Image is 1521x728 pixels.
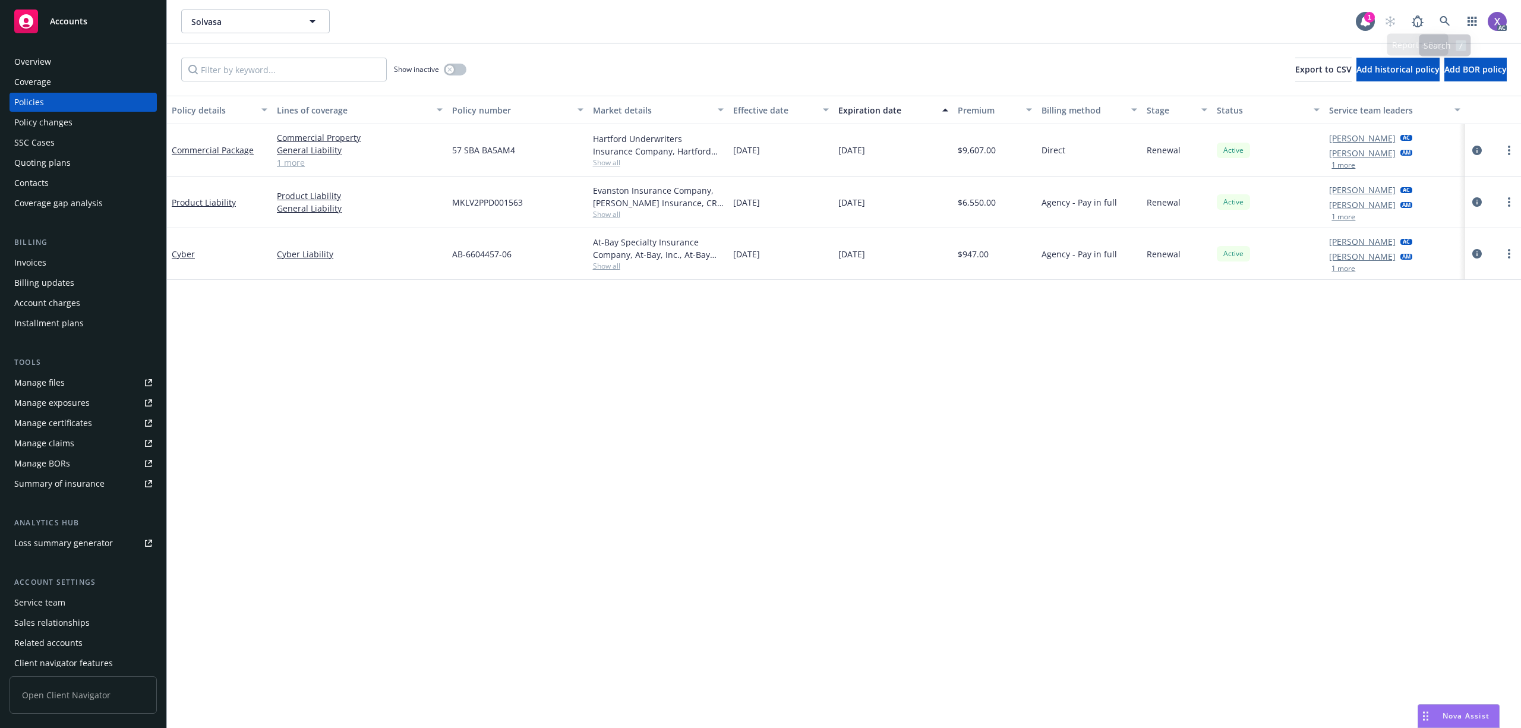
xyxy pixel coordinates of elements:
[14,273,74,292] div: Billing updates
[1502,195,1516,209] a: more
[1488,12,1507,31] img: photo
[10,73,157,92] a: Coverage
[1502,247,1516,261] a: more
[167,96,272,124] button: Policy details
[172,104,254,116] div: Policy details
[1142,96,1212,124] button: Stage
[1217,104,1307,116] div: Status
[1418,705,1433,727] div: Drag to move
[1147,248,1181,260] span: Renewal
[1460,10,1484,33] a: Switch app
[181,10,330,33] button: Solvasa
[834,96,953,124] button: Expiration date
[10,454,157,473] a: Manage BORs
[14,52,51,71] div: Overview
[14,534,113,553] div: Loss summary generator
[838,196,865,209] span: [DATE]
[733,144,760,156] span: [DATE]
[14,73,51,92] div: Coverage
[14,373,65,392] div: Manage files
[593,157,724,168] span: Show all
[452,196,523,209] span: MKLV2PPD001563
[14,93,44,112] div: Policies
[10,133,157,152] a: SSC Cases
[50,17,87,26] span: Accounts
[733,248,760,260] span: [DATE]
[958,144,996,156] span: $9,607.00
[10,153,157,172] a: Quoting plans
[1470,247,1484,261] a: circleInformation
[838,104,935,116] div: Expiration date
[277,144,443,156] a: General Liability
[593,133,724,157] div: Hartford Underwriters Insurance Company, Hartford Insurance Group
[1364,12,1375,23] div: 1
[14,434,74,453] div: Manage claims
[10,593,157,612] a: Service team
[958,196,996,209] span: $6,550.00
[1331,213,1355,220] button: 1 more
[10,393,157,412] a: Manage exposures
[958,104,1020,116] div: Premium
[14,634,83,653] div: Related accounts
[10,534,157,553] a: Loss summary generator
[1329,250,1396,263] a: [PERSON_NAME]
[10,253,157,272] a: Invoices
[10,5,157,38] a: Accounts
[10,373,157,392] a: Manage files
[1433,10,1457,33] a: Search
[14,194,103,213] div: Coverage gap analysis
[1502,143,1516,157] a: more
[10,314,157,333] a: Installment plans
[14,593,65,612] div: Service team
[10,654,157,673] a: Client navigator features
[452,104,570,116] div: Policy number
[1222,197,1245,207] span: Active
[733,196,760,209] span: [DATE]
[394,64,439,74] span: Show inactive
[1324,96,1465,124] button: Service team leaders
[1295,64,1352,75] span: Export to CSV
[593,236,724,261] div: At-Bay Specialty Insurance Company, At-Bay, Inc., At-Bay Insurance Services, LLC
[10,357,157,368] div: Tools
[1444,64,1507,75] span: Add BOR policy
[14,113,72,132] div: Policy changes
[10,613,157,632] a: Sales relationships
[1147,144,1181,156] span: Renewal
[1331,162,1355,169] button: 1 more
[14,393,90,412] div: Manage exposures
[1378,10,1402,33] a: Start snowing
[10,676,157,714] span: Open Client Navigator
[14,454,70,473] div: Manage BORs
[277,190,443,202] a: Product Liability
[181,58,387,81] input: Filter by keyword...
[10,52,157,71] a: Overview
[14,294,80,313] div: Account charges
[172,144,254,156] a: Commercial Package
[14,613,90,632] div: Sales relationships
[1147,104,1194,116] div: Stage
[10,434,157,453] a: Manage claims
[14,253,46,272] div: Invoices
[277,131,443,144] a: Commercial Property
[277,104,430,116] div: Lines of coverage
[10,237,157,248] div: Billing
[1329,104,1447,116] div: Service team leaders
[172,248,195,260] a: Cyber
[10,174,157,193] a: Contacts
[1406,10,1430,33] a: Report a Bug
[958,248,989,260] span: $947.00
[1470,195,1484,209] a: circleInformation
[1329,132,1396,144] a: [PERSON_NAME]
[191,15,294,28] span: Solvasa
[14,133,55,152] div: SSC Cases
[10,414,157,433] a: Manage certificates
[1295,58,1352,81] button: Export to CSV
[10,576,157,588] div: Account settings
[1222,248,1245,259] span: Active
[1222,145,1245,156] span: Active
[1042,104,1124,116] div: Billing method
[1042,248,1117,260] span: Agency - Pay in full
[1329,235,1396,248] a: [PERSON_NAME]
[588,96,728,124] button: Market details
